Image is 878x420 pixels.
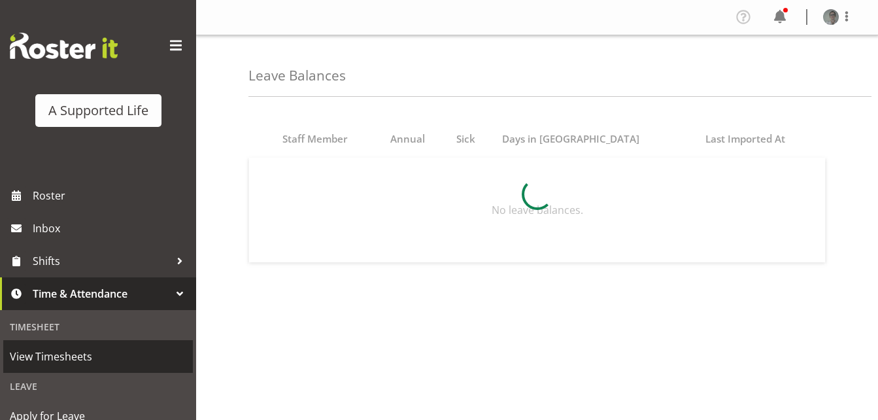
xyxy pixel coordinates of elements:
[33,219,190,238] span: Inbox
[33,251,170,271] span: Shifts
[33,186,190,205] span: Roster
[823,9,839,25] img: georgie-dowdallc23b32c6b18244985c17801c8f58939a.png
[33,284,170,304] span: Time & Attendance
[248,68,346,83] h4: Leave Balances
[10,347,186,366] span: View Timesheets
[48,101,148,120] div: A Supported Life
[3,340,193,373] a: View Timesheets
[3,373,193,400] div: Leave
[3,313,193,340] div: Timesheet
[10,33,118,59] img: Rosterit website logo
